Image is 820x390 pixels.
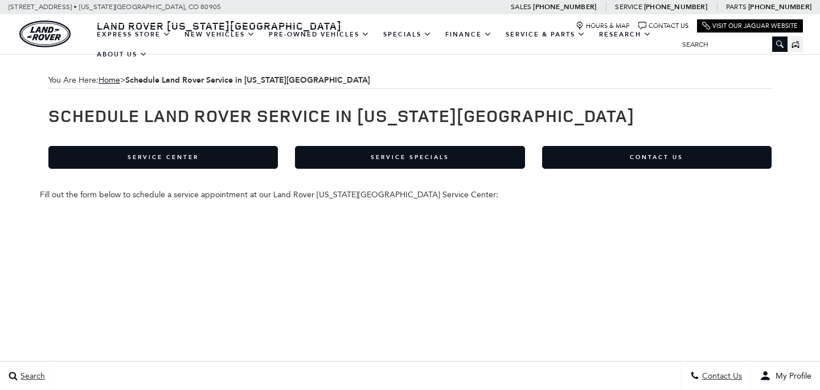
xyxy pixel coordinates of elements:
a: Land Rover [US_STATE][GEOGRAPHIC_DATA] [90,19,348,32]
span: Service [615,3,642,11]
span: Parts [726,3,747,11]
a: Service Center [48,146,278,169]
a: Finance [438,25,499,44]
img: Land Rover [19,21,71,47]
a: Research [592,25,658,44]
nav: Main Navigation [90,25,674,64]
a: [PHONE_NUMBER] [748,2,811,11]
span: > [99,75,370,85]
a: Home [99,75,120,85]
strong: Schedule Land Rover Service in [US_STATE][GEOGRAPHIC_DATA] [125,75,370,86]
a: EXPRESS STORE [90,25,178,44]
a: [PHONE_NUMBER] [533,2,596,11]
a: About Us [90,44,154,64]
a: [PHONE_NUMBER] [644,2,707,11]
span: My Profile [771,371,811,381]
a: Visit Our Jaguar Website [702,22,798,30]
span: Search [18,371,45,381]
a: [STREET_ADDRESS] • [US_STATE][GEOGRAPHIC_DATA], CO 80905 [9,3,221,11]
span: Land Rover [US_STATE][GEOGRAPHIC_DATA] [97,19,342,32]
span: You Are Here: [48,72,772,89]
a: Specials [376,25,438,44]
span: Sales [511,3,531,11]
a: land-rover [19,21,71,47]
a: Service Specials [295,146,524,169]
h1: Schedule Land Rover Service in [US_STATE][GEOGRAPHIC_DATA] [48,106,772,125]
div: Breadcrumbs [48,72,772,89]
button: user-profile-menu [751,361,820,390]
a: Pre-Owned Vehicles [262,25,376,44]
a: New Vehicles [178,25,262,44]
input: Search [674,38,788,51]
div: Fill out the form below to schedule a service appointment at our Land Rover [US_STATE][GEOGRAPHIC... [40,190,780,200]
a: Contact Us [542,146,772,169]
a: Contact Us [638,22,688,30]
span: Contact Us [699,371,742,381]
a: Service & Parts [499,25,592,44]
a: Hours & Map [576,22,630,30]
